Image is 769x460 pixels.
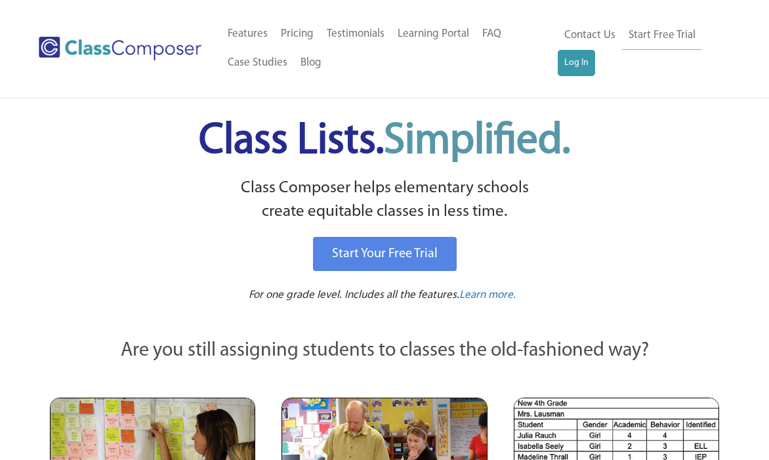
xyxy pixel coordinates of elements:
a: Testimonials [320,20,391,49]
a: Case Studies [221,49,294,77]
a: Start Free Trial [622,21,702,51]
a: Features [221,20,274,49]
p: Are you still assigning students to classes the old-fashioned way? [50,337,719,366]
p: Class Composer helps elementary schools create equitable classes in less time. [48,177,721,224]
img: Class Composer [39,37,202,60]
a: Learning Portal [391,20,476,49]
nav: Header Menu [558,21,721,76]
a: FAQ [476,20,508,49]
span: For one grade level. Includes all the features. [249,289,459,301]
a: Blog [294,49,328,77]
a: Contact Us [558,21,622,50]
a: Learn more. [459,287,516,304]
span: Learn more. [459,289,516,301]
span: Class Lists. [199,120,570,163]
a: Start Your Free Trial [313,237,457,271]
span: Start Your Free Trial [332,247,438,261]
a: Log In [558,50,595,76]
nav: Header Menu [221,20,557,77]
span: Simplified. [384,120,570,163]
a: Pricing [274,20,320,49]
